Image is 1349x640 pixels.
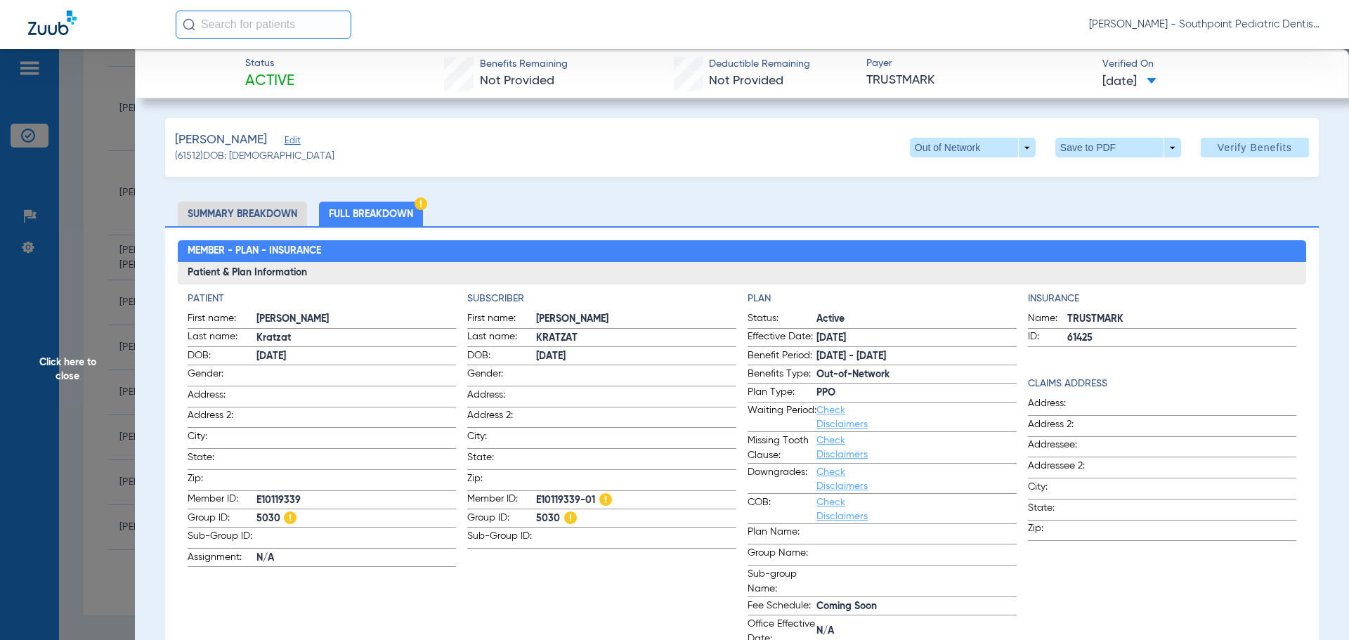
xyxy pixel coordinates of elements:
button: Save to PDF [1055,138,1181,157]
span: State: [188,450,256,469]
span: Plan Type: [748,385,816,402]
span: Address 2: [467,408,536,427]
span: State: [467,450,536,469]
span: State: [1028,501,1097,520]
img: Search Icon [183,18,195,31]
span: 5030 [256,511,457,526]
span: [DATE] [536,349,736,364]
input: Search for patients [176,11,351,39]
span: [PERSON_NAME] - Southpoint Pediatric Dentistry [1089,18,1321,32]
span: City: [188,429,256,448]
span: Effective Date: [748,329,816,346]
span: Address: [467,388,536,407]
span: Payer [866,56,1090,71]
span: Group ID: [188,511,256,528]
span: DOB: [188,348,256,365]
iframe: Chat Widget [1279,573,1349,640]
span: Verify Benefits [1218,142,1292,153]
span: Sub-Group ID: [467,529,536,548]
h4: Patient [188,292,457,306]
span: Group Name: [748,546,816,565]
span: 5030 [536,511,736,526]
span: Member ID: [467,492,536,509]
a: Check Disclaimers [816,436,868,459]
a: Check Disclaimers [816,467,868,491]
span: Sub-Group ID: [188,529,256,548]
span: Zip: [467,471,536,490]
span: [PERSON_NAME] [175,131,267,149]
span: Fee Schedule: [748,599,816,615]
li: Full Breakdown [319,202,423,226]
span: Addressee 2: [1028,459,1097,478]
img: Hazard [564,511,577,524]
span: E10119339-01 [536,493,736,508]
span: Waiting Period: [748,403,816,431]
span: Kratzat [256,331,457,346]
span: Not Provided [709,74,783,87]
span: Last name: [467,329,536,346]
h2: Member - Plan - Insurance [178,240,1307,263]
span: [PERSON_NAME] [536,312,736,327]
span: Zip: [188,471,256,490]
img: Hazard [599,493,612,506]
span: Coming Soon [816,599,1017,614]
img: Zuub Logo [28,11,77,35]
span: Assignment: [188,550,256,567]
span: Edit [285,136,297,149]
button: Verify Benefits [1201,138,1309,157]
span: N/A [256,551,457,566]
span: First name: [188,311,256,328]
span: Addressee: [1028,438,1097,457]
span: Sub-group Name: [748,567,816,596]
h4: Subscriber [467,292,736,306]
span: 61425 [1067,331,1297,346]
li: Summary Breakdown [178,202,307,226]
span: Address 2: [188,408,256,427]
span: Last name: [188,329,256,346]
span: Verified On [1102,57,1327,72]
h3: Patient & Plan Information [178,262,1307,285]
span: Out-of-Network [816,367,1017,382]
h4: Insurance [1028,292,1297,306]
span: (61512) DOB: [DEMOGRAPHIC_DATA] [175,149,334,164]
span: Name: [1028,311,1067,328]
span: City: [467,429,536,448]
span: Group ID: [467,511,536,528]
span: COB: [748,495,816,523]
a: Check Disclaimers [816,497,868,521]
span: KRATZAT [536,331,736,346]
span: Status: [748,311,816,328]
span: Status [245,56,294,71]
span: [DATE] [816,331,1017,346]
span: N/A [816,624,1017,639]
span: Missing Tooth Clause: [748,433,816,463]
span: First name: [467,311,536,328]
span: PPO [816,386,1017,400]
span: Address 2: [1028,417,1097,436]
span: Benefits Remaining [480,57,568,72]
button: Out of Network [910,138,1036,157]
img: Hazard [415,197,427,210]
span: Zip: [1028,521,1097,540]
span: TRUSTMARK [866,72,1090,89]
span: ID: [1028,329,1067,346]
h4: Plan [748,292,1017,306]
span: Address: [1028,396,1097,415]
span: Active [816,312,1017,327]
span: Member ID: [188,492,256,509]
img: Hazard [284,511,296,524]
span: Address: [188,388,256,407]
span: Downgrades: [748,465,816,493]
span: DOB: [467,348,536,365]
h4: Claims Address [1028,377,1297,391]
span: [DATE] [1102,73,1156,91]
span: Active [245,72,294,91]
span: Gender: [467,367,536,386]
a: Check Disclaimers [816,405,868,429]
